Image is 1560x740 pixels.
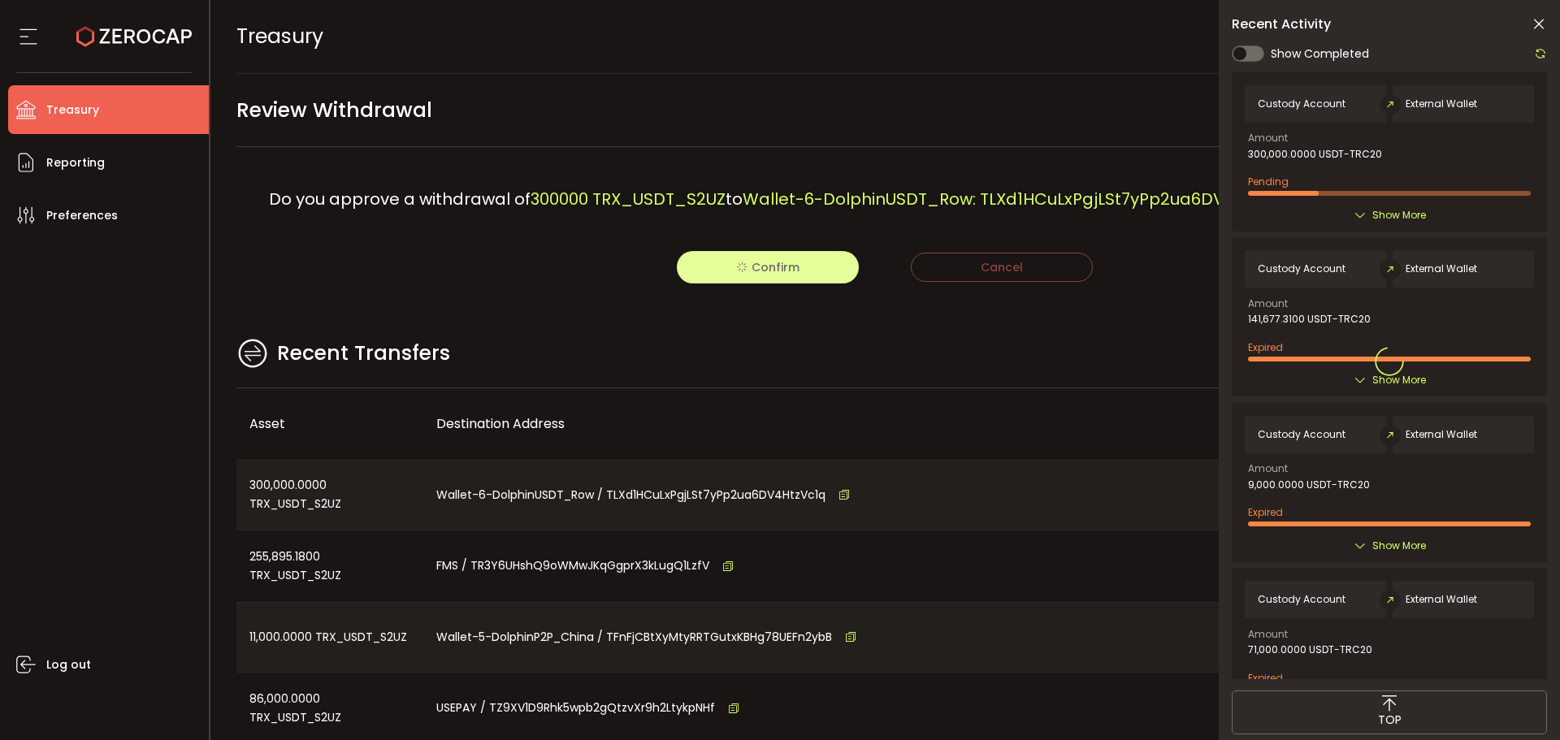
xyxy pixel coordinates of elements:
div: [DATE] 10:56:51 [1205,603,1392,673]
span: TOP [1378,712,1402,729]
div: Destination Address [423,414,1205,433]
span: Review Withdrawal [236,92,432,128]
span: Do you approve a withdrawal of [269,188,531,210]
span: Wallet-5-DolphinP2P_China / TFnFjCBtXyMtyRRTGutxKBHg78UEFn2ybB [436,628,832,647]
span: to [726,188,743,210]
div: Date [1205,414,1392,433]
span: Cancel [981,259,1023,275]
div: Asset [236,414,423,433]
div: [DATE] 10:57:59 [1205,530,1392,602]
div: [DATE] 06:23:53 [1205,461,1392,530]
button: Cancel [911,253,1093,282]
span: Wallet-6-DolphinUSDT_Row / TLXd1HCuLxPgjLSt7yPp2ua6DV4HtzVc1q [436,486,825,504]
div: 300,000.0000 TRX_USDT_S2UZ [236,461,423,530]
span: USEPAY / TZ9XV1D9Rhk5wpb2gQtzvXr9h2LtykpNHf [436,699,715,717]
span: Preferences [46,204,118,227]
span: Treasury [46,98,99,122]
iframe: Chat Widget [1479,662,1560,740]
div: 11,000.0000 TRX_USDT_S2UZ [236,603,423,673]
span: FMS / TR3Y6UHshQ9oWMwJKqGgprX3kLugQ1LzfV [436,556,709,575]
span: Log out [46,653,91,677]
span: Recent Activity [1232,18,1331,31]
span: Treasury [236,22,323,50]
span: Reporting [46,151,105,175]
span: 300000 TRX_USDT_S2UZ [531,188,726,210]
div: 255,895.1800 TRX_USDT_S2UZ [236,530,423,602]
span: Recent Transfers [277,338,450,369]
span: Wallet-6-DolphinUSDT_Row: TLXd1HCuLxPgjLSt7yPp2ua6DV4HtzVc1q. [743,188,1302,210]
